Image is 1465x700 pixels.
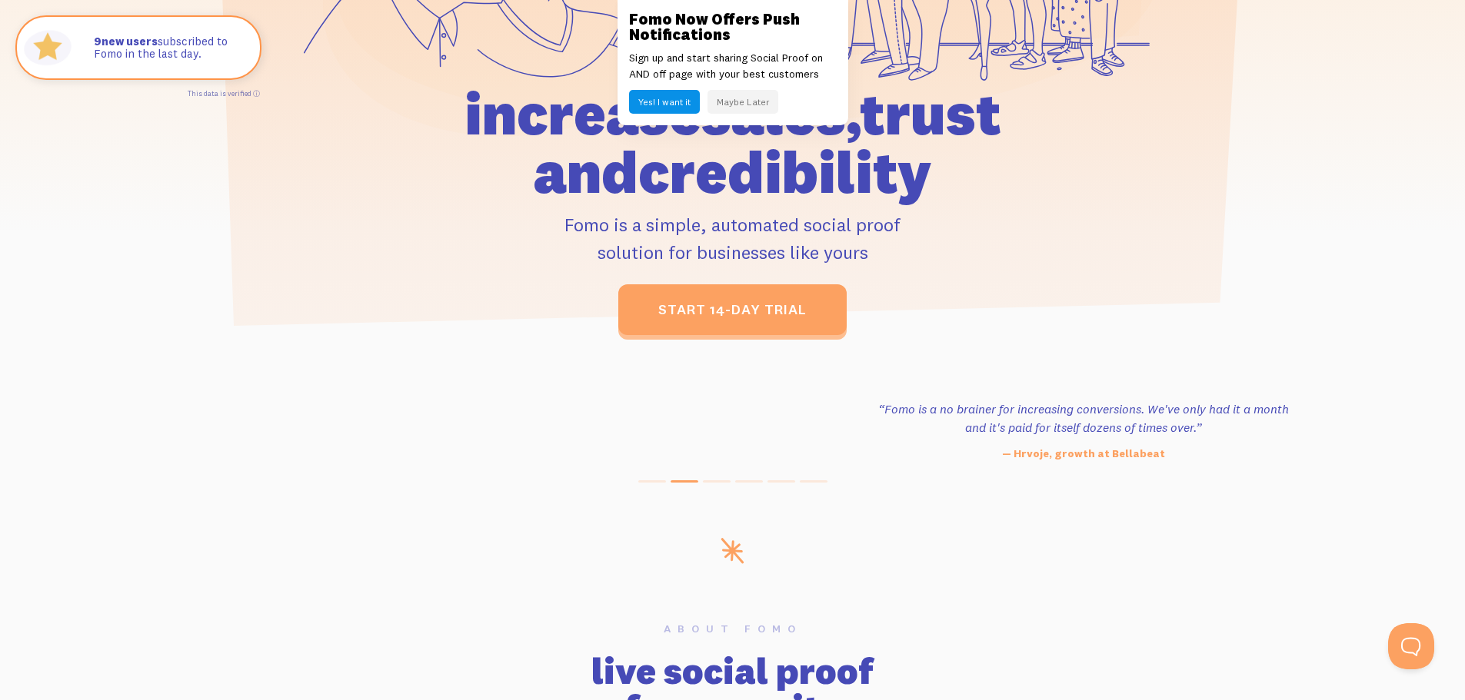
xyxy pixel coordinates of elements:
[629,50,837,82] p: Sign up and start sharing Social Proof on AND off page with your best customers
[708,90,778,114] button: Maybe Later
[94,35,102,48] span: 9
[20,20,75,75] img: Fomo
[188,89,260,98] a: This data is verified ⓘ
[377,211,1089,266] p: Fomo is a simple, automated social proof solution for businesses like yours
[629,12,837,42] h3: Fomo Now Offers Push Notifications
[1388,623,1434,669] iframe: Help Scout Beacon - Open
[94,34,158,48] strong: new users
[629,90,700,114] button: Yes! I want it
[874,446,1294,462] p: — Hrvoje, growth at Bellabeat
[874,400,1294,436] h3: “Fomo is a no brainer for increasing conversions. We've only had it a month and it's paid for its...
[250,623,1216,634] h6: About Fomo
[618,284,847,335] a: start 14-day trial
[94,35,245,61] p: subscribed to Fomo in the last day.
[377,85,1089,201] h1: increase sales, trust and credibility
